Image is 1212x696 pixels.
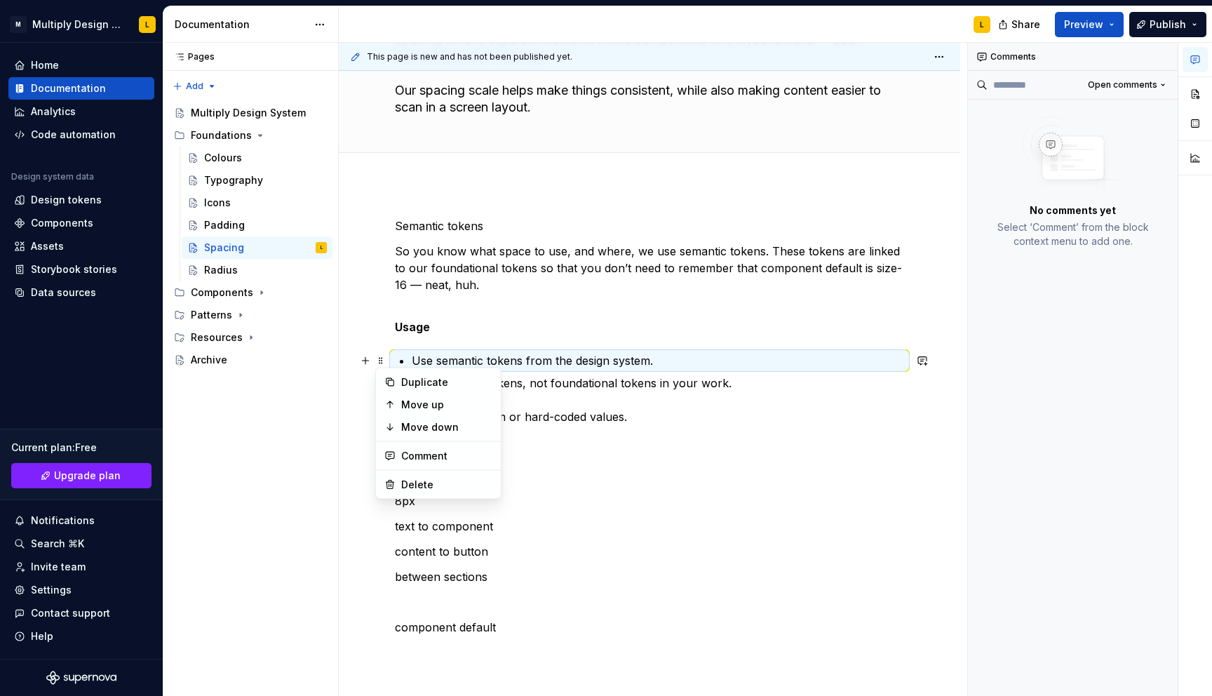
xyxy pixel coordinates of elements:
[968,43,1178,71] div: Comments
[8,533,154,555] button: Search ⌘K
[1088,79,1157,91] span: Open comments
[1030,203,1116,217] p: No comments yet
[31,606,110,620] div: Contact support
[182,147,332,169] a: Colours
[1011,18,1040,32] span: Share
[191,286,253,300] div: Components
[31,560,86,574] div: Invite team
[395,467,904,484] p: text to text
[54,469,121,483] span: Upgrade plan
[182,192,332,214] a: Icons
[168,76,221,96] button: Add
[191,128,252,142] div: Foundations
[8,54,154,76] a: Home
[31,286,96,300] div: Data sources
[8,258,154,281] a: Storybook stories
[31,514,95,528] div: Notifications
[401,398,492,412] div: Move up
[8,212,154,234] a: Components
[401,375,492,389] div: Duplicate
[168,281,332,304] div: Components
[182,169,332,192] a: Typography
[395,493,904,509] p: 8px
[31,239,64,253] div: Assets
[8,77,154,100] a: Documentation
[985,220,1161,248] p: Select ‘Comment’ from the block context menu to add one.
[31,105,76,119] div: Analytics
[168,51,215,62] div: Pages
[321,241,323,255] div: L
[395,243,904,293] p: So you know what space to use, and where, we use semantic tokens. These tokens are linked to our ...
[395,568,904,585] p: between sections
[10,16,27,33] div: M
[8,235,154,257] a: Assets
[204,218,245,232] div: Padding
[8,556,154,578] a: Invite team
[8,602,154,624] button: Contact support
[46,671,116,685] svg: Supernova Logo
[367,51,572,62] span: This page is new and has not been published yet.
[401,449,492,463] div: Comment
[412,408,904,425] p: Don’t use custom or hard-coded values.
[8,579,154,601] a: Settings
[31,128,116,142] div: Code automation
[31,58,59,72] div: Home
[186,81,203,92] span: Add
[11,463,151,488] a: Upgrade plan
[412,352,904,369] p: Use semantic tokens from the design system.
[31,262,117,276] div: Storybook stories
[191,353,227,367] div: Archive
[8,625,154,648] button: Help
[991,12,1049,37] button: Share
[204,196,231,210] div: Icons
[31,81,106,95] div: Documentation
[175,18,307,32] div: Documentation
[31,537,84,551] div: Search ⌘K
[145,19,149,30] div: L
[3,9,160,39] button: MMultiply Design SystemL
[191,330,243,344] div: Resources
[182,214,332,236] a: Padding
[412,375,904,391] p: Use semantic tokens, not foundational tokens in your work.
[191,308,232,322] div: Patterns
[182,259,332,281] a: Radius
[204,151,242,165] div: Colours
[168,102,332,371] div: Page tree
[168,349,332,371] a: Archive
[392,29,901,119] textarea: Spacing tokens separate elements inside components and layout blocks — both horizontally, and ver...
[8,189,154,211] a: Design tokens
[204,263,238,277] div: Radius
[32,18,122,32] div: Multiply Design System
[980,19,984,30] div: L
[1082,75,1172,95] button: Open comments
[401,420,492,434] div: Move down
[395,320,430,334] strong: Usage
[8,100,154,123] a: Analytics
[1055,12,1124,37] button: Preview
[191,106,306,120] div: Multiply Design System
[168,124,332,147] div: Foundations
[204,173,263,187] div: Typography
[1064,18,1103,32] span: Preview
[168,102,332,124] a: Multiply Design System
[395,543,904,560] p: content to button
[31,583,72,597] div: Settings
[11,441,151,455] div: Current plan : Free
[395,518,904,535] p: text to component
[401,478,492,492] div: Delete
[8,123,154,146] a: Code automation
[31,216,93,230] div: Components
[1150,18,1186,32] span: Publish
[8,509,154,532] button: Notifications
[8,281,154,304] a: Data sources
[11,171,94,182] div: Design system data
[182,236,332,259] a: SpacingL
[395,619,904,636] p: component default
[31,629,53,643] div: Help
[168,304,332,326] div: Patterns
[395,217,904,234] p: Semantic tokens
[31,193,102,207] div: Design tokens
[1129,12,1206,37] button: Publish
[168,326,332,349] div: Resources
